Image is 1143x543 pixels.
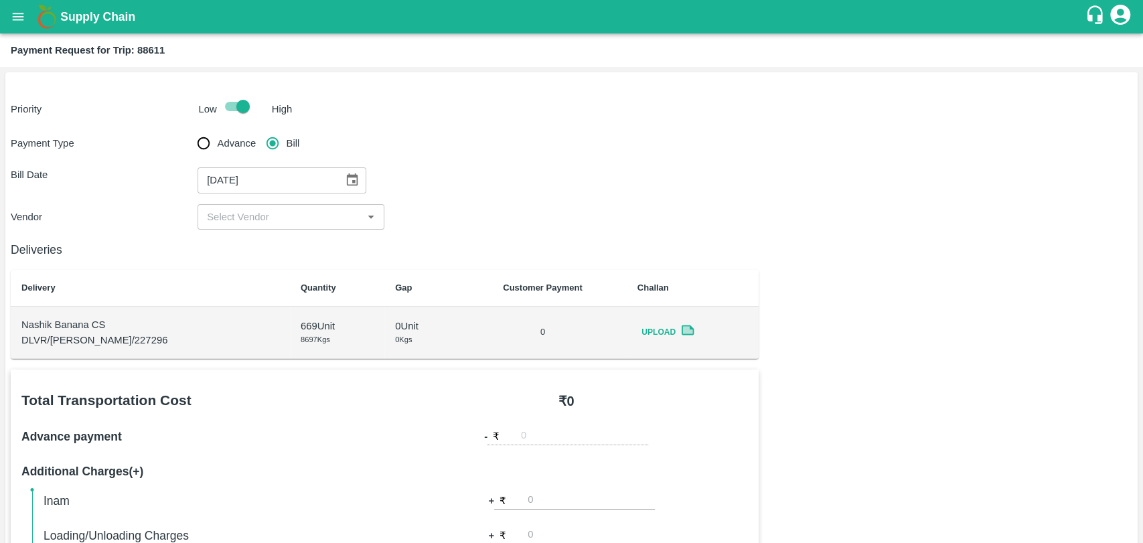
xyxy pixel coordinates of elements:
input: 0 [521,427,648,445]
input: Bill Date [198,167,334,193]
p: ₹ [500,493,506,508]
span: Upload [637,323,680,342]
span: Bill [287,136,300,151]
b: Payment Request for Trip: 88611 [11,45,165,56]
b: Supply Chain [60,10,135,23]
p: Payment Type [11,136,198,151]
b: Advance payment [21,430,122,443]
p: Low [199,102,217,117]
b: Total Transportation Cost [21,392,192,408]
a: Supply Chain [60,7,1085,26]
button: open drawer [3,1,33,32]
td: 0 [459,307,627,359]
div: customer-support [1085,5,1108,29]
p: 0 Unit [395,319,448,333]
b: Additional Charges(+) [21,465,143,478]
span: Advance [217,136,256,151]
p: Priority [11,102,194,117]
p: ₹ [500,528,506,543]
h6: Inam [44,491,396,510]
b: ₹ 0 [558,394,574,408]
input: 0 [528,491,655,510]
b: Challan [637,283,669,293]
b: + [488,493,494,508]
h6: Deliveries [11,240,759,259]
p: Nashik Banana CS [21,317,279,332]
b: + [488,528,494,543]
b: Customer Payment [503,283,582,293]
p: High [272,102,293,117]
div: account of current user [1108,3,1132,31]
p: Bill Date [11,167,198,182]
img: logo [33,3,60,30]
p: DLVR/[PERSON_NAME]/227296 [21,333,279,347]
p: Vendor [11,210,198,224]
button: Choose date, selected date is Sep 15, 2025 [339,167,365,193]
b: Delivery [21,283,56,293]
b: - [484,429,487,444]
p: ₹ [493,429,500,444]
